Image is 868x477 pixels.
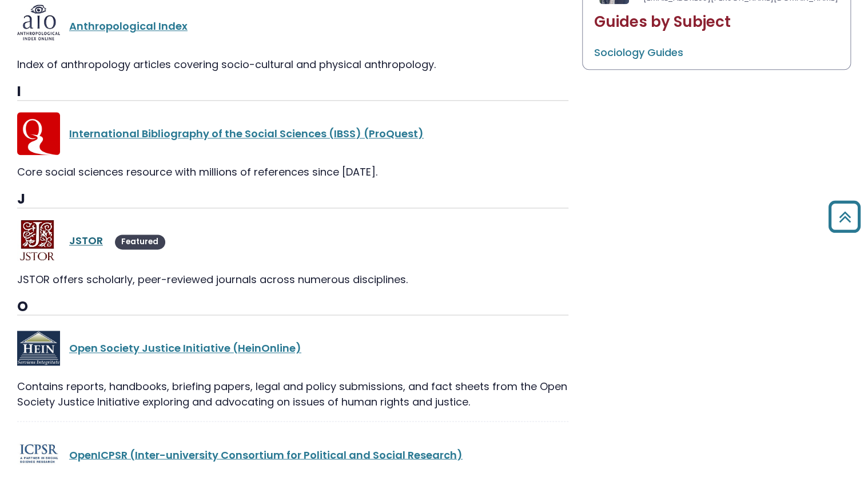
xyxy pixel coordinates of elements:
a: Anthropological Index [69,19,188,33]
a: JSTOR [69,233,103,248]
span: Featured [115,234,165,249]
a: OpenICPSR (Inter-university Consortium for Political and Social Research) [69,447,463,462]
a: Sociology Guides [594,45,683,59]
h3: J [17,191,568,208]
h3: I [17,84,568,101]
h3: O [17,299,568,316]
div: Core social sciences resource with millions of references since [DATE]. [17,164,568,180]
a: Back to Top [824,206,865,227]
div: JSTOR offers scholarly, peer-reviewed journals across numerous disciplines. [17,272,568,287]
a: International Bibliography of the Social Sciences (IBSS) (ProQuest) [69,126,424,141]
div: Index of anthropology articles covering socio-cultural and physical anthropology. [17,57,568,72]
p: Contains reports, handbooks, briefing papers, legal and policy submissions, and fact sheets from ... [17,379,568,410]
a: Open Society Justice Initiative (HeinOnline) [69,341,301,355]
h2: Guides by Subject [594,13,839,31]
